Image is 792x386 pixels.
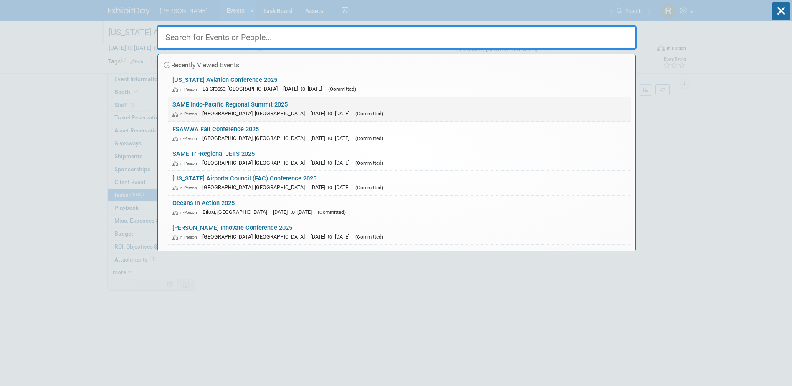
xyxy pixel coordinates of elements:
[168,97,631,121] a: SAME Indo-Pacific Regional Summit 2025 In-Person [GEOGRAPHIC_DATA], [GEOGRAPHIC_DATA] [DATE] to [...
[202,160,309,166] span: [GEOGRAPHIC_DATA], [GEOGRAPHIC_DATA]
[283,86,326,92] span: [DATE] to [DATE]
[311,110,354,117] span: [DATE] to [DATE]
[355,234,383,240] span: (Committed)
[172,86,201,92] span: In-Person
[162,54,631,72] div: Recently Viewed Events:
[168,196,631,220] a: Oceans In Action 2025 In-Person Biloxi, [GEOGRAPHIC_DATA] [DATE] to [DATE] (Committed)
[311,135,354,141] span: [DATE] to [DATE]
[172,136,201,141] span: In-Person
[273,209,316,215] span: [DATE] to [DATE]
[318,209,346,215] span: (Committed)
[311,184,354,190] span: [DATE] to [DATE]
[355,111,383,117] span: (Committed)
[202,110,309,117] span: [GEOGRAPHIC_DATA], [GEOGRAPHIC_DATA]
[355,135,383,141] span: (Committed)
[311,160,354,166] span: [DATE] to [DATE]
[172,185,201,190] span: In-Person
[328,86,356,92] span: (Committed)
[168,72,631,96] a: [US_STATE] Aviation Conference 2025 In-Person La Crosse, [GEOGRAPHIC_DATA] [DATE] to [DATE] (Comm...
[168,122,631,146] a: FSAWWA Fall Conference 2025 In-Person [GEOGRAPHIC_DATA], [GEOGRAPHIC_DATA] [DATE] to [DATE] (Comm...
[172,160,201,166] span: In-Person
[157,25,637,50] input: Search for Events or People...
[311,234,354,240] span: [DATE] to [DATE]
[355,185,383,190] span: (Committed)
[202,135,309,141] span: [GEOGRAPHIC_DATA], [GEOGRAPHIC_DATA]
[202,234,309,240] span: [GEOGRAPHIC_DATA], [GEOGRAPHIC_DATA]
[355,160,383,166] span: (Committed)
[172,111,201,117] span: In-Person
[202,209,271,215] span: Biloxi, [GEOGRAPHIC_DATA]
[172,210,201,215] span: In-Person
[202,86,282,92] span: La Crosse, [GEOGRAPHIC_DATA]
[172,234,201,240] span: In-Person
[168,220,631,244] a: [PERSON_NAME] Innovate Conference 2025 In-Person [GEOGRAPHIC_DATA], [GEOGRAPHIC_DATA] [DATE] to [...
[168,171,631,195] a: [US_STATE] Airports Council (FAC) Conference 2025 In-Person [GEOGRAPHIC_DATA], [GEOGRAPHIC_DATA] ...
[168,146,631,170] a: SAME Tri-Regional JETS 2025 In-Person [GEOGRAPHIC_DATA], [GEOGRAPHIC_DATA] [DATE] to [DATE] (Comm...
[202,184,309,190] span: [GEOGRAPHIC_DATA], [GEOGRAPHIC_DATA]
